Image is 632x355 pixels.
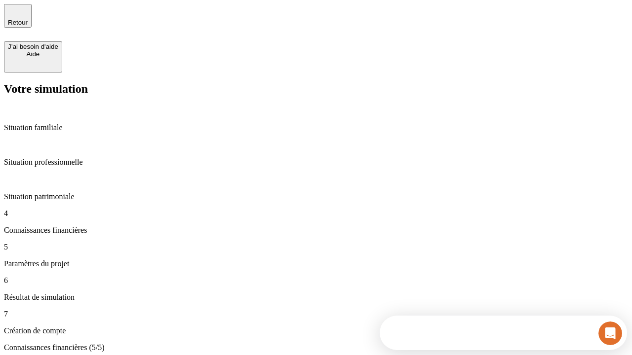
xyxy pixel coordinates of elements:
p: Paramètres du projet [4,259,628,268]
p: Situation familiale [4,123,628,132]
p: Création de compte [4,326,628,335]
button: Retour [4,4,32,28]
p: Situation patrimoniale [4,192,628,201]
p: 5 [4,243,628,251]
p: Résultat de simulation [4,293,628,302]
iframe: Intercom live chat discovery launcher [380,316,627,350]
p: 4 [4,209,628,218]
p: 6 [4,276,628,285]
span: Retour [8,19,28,26]
p: Connaissances financières (5/5) [4,343,628,352]
div: J’ai besoin d'aide [8,43,58,50]
p: Connaissances financières [4,226,628,235]
iframe: Intercom live chat [598,321,622,345]
h2: Votre simulation [4,82,628,96]
p: 7 [4,310,628,319]
p: Situation professionnelle [4,158,628,167]
button: J’ai besoin d'aideAide [4,41,62,72]
div: Aide [8,50,58,58]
